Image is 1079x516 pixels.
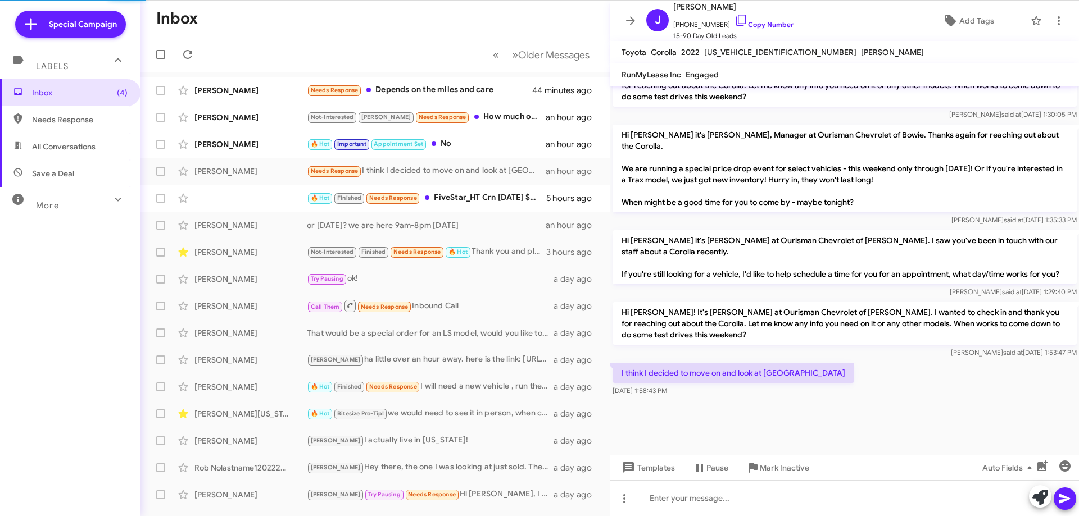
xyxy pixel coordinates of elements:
[910,11,1025,31] button: Add Tags
[487,43,596,66] nav: Page navigation example
[337,140,366,148] span: Important
[49,19,117,30] span: Special Campaign
[706,458,728,478] span: Pause
[361,303,409,310] span: Needs Response
[311,303,340,310] span: Call Them
[651,47,677,57] span: Corolla
[307,191,546,204] div: FiveStar_HT Crn [DATE] $3.71 -0.5 Crn [DATE] $3.71 -0.5 Bns [DATE] $9.87 +1.75 Bns [DATE] $9.82 +...
[361,248,386,255] span: Finished
[194,408,307,419] div: [PERSON_NAME][US_STATE]
[673,13,794,30] span: [PHONE_NUMBER]
[311,248,354,255] span: Not-Interested
[311,194,330,202] span: 🔥 Hot
[493,48,499,62] span: «
[613,302,1077,345] p: Hi [PERSON_NAME]! It's [PERSON_NAME] at Ourisman Chevrolet of [PERSON_NAME]. I wanted to check in...
[686,70,719,80] span: Engaged
[194,85,307,96] div: [PERSON_NAME]
[369,194,417,202] span: Needs Response
[393,248,441,255] span: Needs Response
[194,381,307,392] div: [PERSON_NAME]
[760,458,809,478] span: Mark Inactive
[361,113,411,121] span: [PERSON_NAME]
[613,230,1077,284] p: Hi [PERSON_NAME] it's [PERSON_NAME] at Ourisman Chevrolet of [PERSON_NAME]. I saw you've been in ...
[32,114,128,125] span: Needs Response
[307,327,554,339] div: That would be a special order for an LS model, would you like to come build one?
[337,383,362,390] span: Finished
[117,87,128,98] span: (4)
[36,200,59,211] span: More
[307,488,554,501] div: Hi [PERSON_NAME], I am recovering from minor surgery so I haven't had time to think about what ty...
[337,194,362,202] span: Finished
[337,410,384,417] span: Bitesize Pro-Tip!
[311,437,361,444] span: [PERSON_NAME]
[554,354,601,366] div: a day ago
[369,383,417,390] span: Needs Response
[32,87,128,98] span: Inbox
[622,70,681,80] span: RunMyLease Inc
[951,348,1077,357] span: [PERSON_NAME] [DATE] 1:53:47 PM
[194,246,307,258] div: [PERSON_NAME]
[554,489,601,500] div: a day ago
[735,20,794,29] a: Copy Number
[951,216,1077,224] span: [PERSON_NAME] [DATE] 1:35:33 PM
[194,220,307,231] div: [PERSON_NAME]
[194,112,307,123] div: [PERSON_NAME]
[307,138,546,150] div: No
[1002,287,1022,296] span: said at
[194,489,307,500] div: [PERSON_NAME]
[311,113,354,121] span: Not-Interested
[554,381,601,392] div: a day ago
[307,165,546,177] div: I think I decided to move on and look at [GEOGRAPHIC_DATA]
[613,125,1077,212] p: Hi [PERSON_NAME] it's [PERSON_NAME], Manager at Ourisman Chevrolet of Bowie. Thanks again for rea...
[512,48,518,62] span: »
[1001,110,1021,118] span: said at
[681,47,700,57] span: 2022
[554,462,601,473] div: a day ago
[156,10,198,28] h1: Inbox
[311,464,361,471] span: [PERSON_NAME]
[311,383,330,390] span: 🔥 Hot
[982,458,1036,478] span: Auto Fields
[307,245,546,258] div: Thank you and please cause my ones on it now expires like [DATE]
[311,410,330,417] span: 🔥 Hot
[307,220,546,231] div: or [DATE]? we are here 9am-8pm [DATE]
[32,141,96,152] span: All Conversations
[554,300,601,312] div: a day ago
[194,354,307,366] div: [PERSON_NAME]
[374,140,423,148] span: Appointment Set
[408,491,456,498] span: Needs Response
[36,61,69,71] span: Labels
[673,30,794,42] span: 15-90 Day Old Leads
[307,353,554,366] div: ha little over an hour away. here is the link: [URL][DOMAIN_NAME]
[546,220,601,231] div: an hour ago
[505,43,596,66] button: Next
[311,167,359,175] span: Needs Response
[546,139,601,150] div: an hour ago
[959,11,994,31] span: Add Tags
[311,140,330,148] span: 🔥 Hot
[950,287,1077,296] span: [PERSON_NAME] [DATE] 1:29:40 PM
[1004,216,1023,224] span: said at
[419,113,466,121] span: Needs Response
[307,272,554,285] div: ok!
[307,434,554,447] div: I actually live in [US_STATE]!
[949,110,1077,118] span: [PERSON_NAME] [DATE] 1:30:05 PM
[554,327,601,339] div: a day ago
[307,299,554,313] div: Inbound Call
[554,273,601,285] div: a day ago
[307,407,554,420] div: we would need to see it in person, when can you stop by?
[194,139,307,150] div: [PERSON_NAME]
[546,112,601,123] div: an hour ago
[518,49,590,61] span: Older Messages
[194,327,307,339] div: [PERSON_NAME]
[546,246,601,258] div: 3 hours ago
[655,11,661,29] span: J
[613,363,854,383] p: I think I decided to move on and look at [GEOGRAPHIC_DATA]
[973,458,1045,478] button: Auto Fields
[684,458,737,478] button: Pause
[194,166,307,177] div: [PERSON_NAME]
[194,273,307,285] div: [PERSON_NAME]
[610,458,684,478] button: Templates
[307,461,554,474] div: Hey there, the one I was looking at just sold. The used Z71 in white
[546,193,601,204] div: 5 hours ago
